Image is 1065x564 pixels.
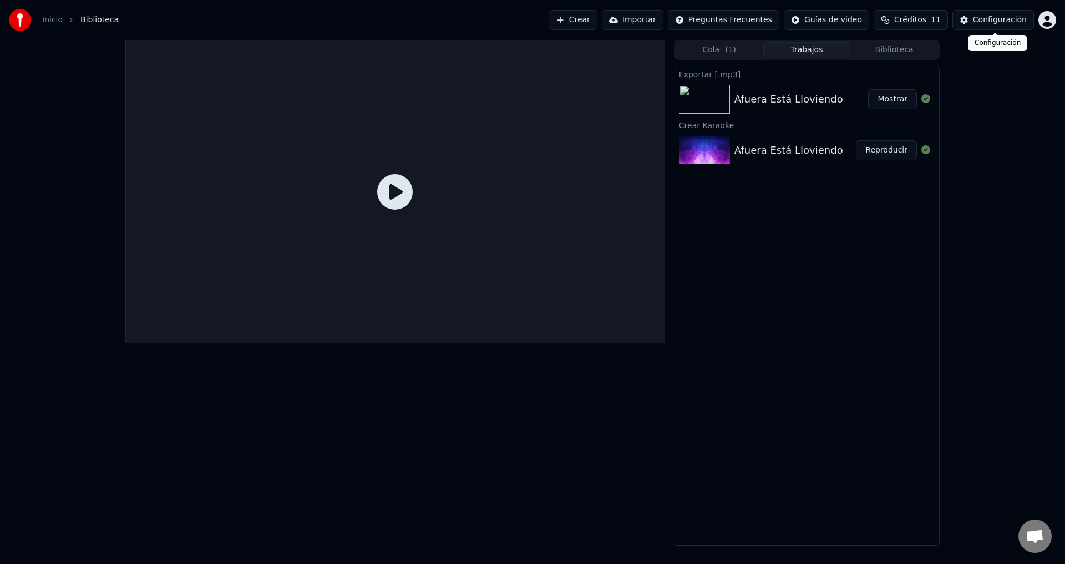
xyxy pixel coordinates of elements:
[856,140,917,160] button: Reproducir
[676,42,763,58] button: Cola
[763,42,851,58] button: Trabajos
[9,9,31,31] img: youka
[1018,520,1052,553] div: Chat abierto
[784,10,869,30] button: Guías de video
[850,42,938,58] button: Biblioteca
[549,10,597,30] button: Crear
[973,14,1027,26] div: Configuración
[931,14,941,26] span: 11
[952,10,1034,30] button: Configuración
[894,14,926,26] span: Créditos
[668,10,779,30] button: Preguntas Frecuentes
[874,10,948,30] button: Créditos11
[674,118,939,131] div: Crear Karaoke
[725,44,736,55] span: ( 1 )
[968,35,1027,51] div: Configuración
[42,14,63,26] a: Inicio
[80,14,119,26] span: Biblioteca
[602,10,663,30] button: Importar
[734,143,843,158] div: Afuera Está Lloviendo
[42,14,119,26] nav: breadcrumb
[734,92,843,107] div: Afuera Está Lloviendo
[868,89,917,109] button: Mostrar
[674,67,939,80] div: Exportar [.mp3]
